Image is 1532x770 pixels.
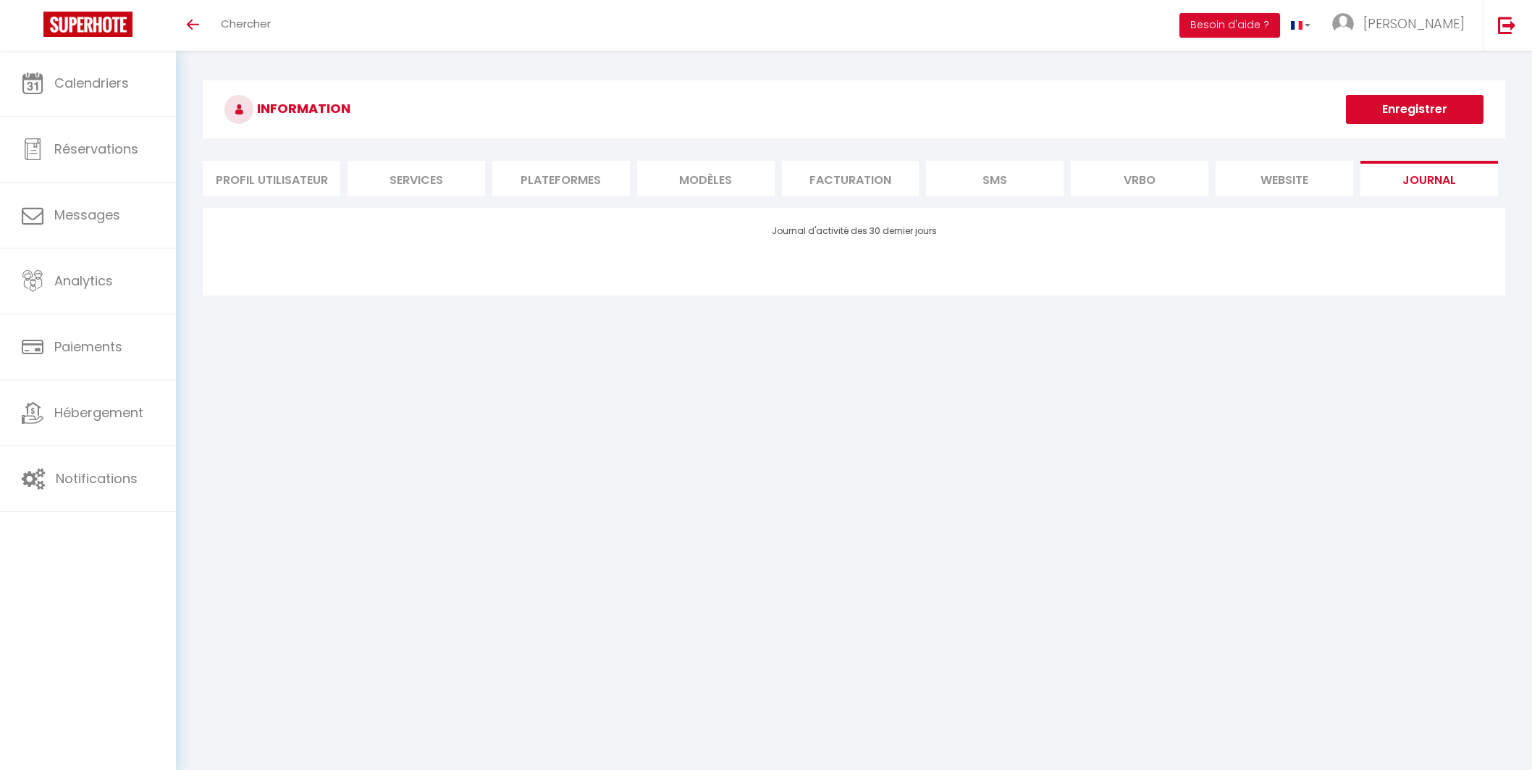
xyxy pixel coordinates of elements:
li: Vrbo [1071,161,1208,196]
li: Journal [1360,161,1498,196]
iframe: Chat [1470,705,1521,759]
span: [PERSON_NAME] [1363,14,1465,33]
span: Paiements [54,338,122,356]
span: Réservations [54,140,138,158]
li: MODÈLES [637,161,775,196]
li: Facturation [782,161,919,196]
img: ... [1332,13,1354,35]
img: logout [1498,16,1516,34]
h3: INFORMATION [203,80,1505,138]
li: Plateformes [492,161,630,196]
span: Chercher [221,16,271,31]
button: Enregistrer [1346,95,1483,124]
span: Messages [54,206,120,224]
li: SMS [926,161,1064,196]
li: Services [348,161,485,196]
span: Calendriers [54,74,129,92]
span: Analytics [54,272,113,290]
h3: Journal d'activité des 30 dernier jours [224,226,1483,236]
li: Profil Utilisateur [203,161,340,196]
button: Besoin d'aide ? [1179,13,1280,38]
li: website [1216,161,1353,196]
img: Super Booking [43,12,132,37]
span: Hébergement [54,403,143,422]
span: Notifications [56,469,138,487]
